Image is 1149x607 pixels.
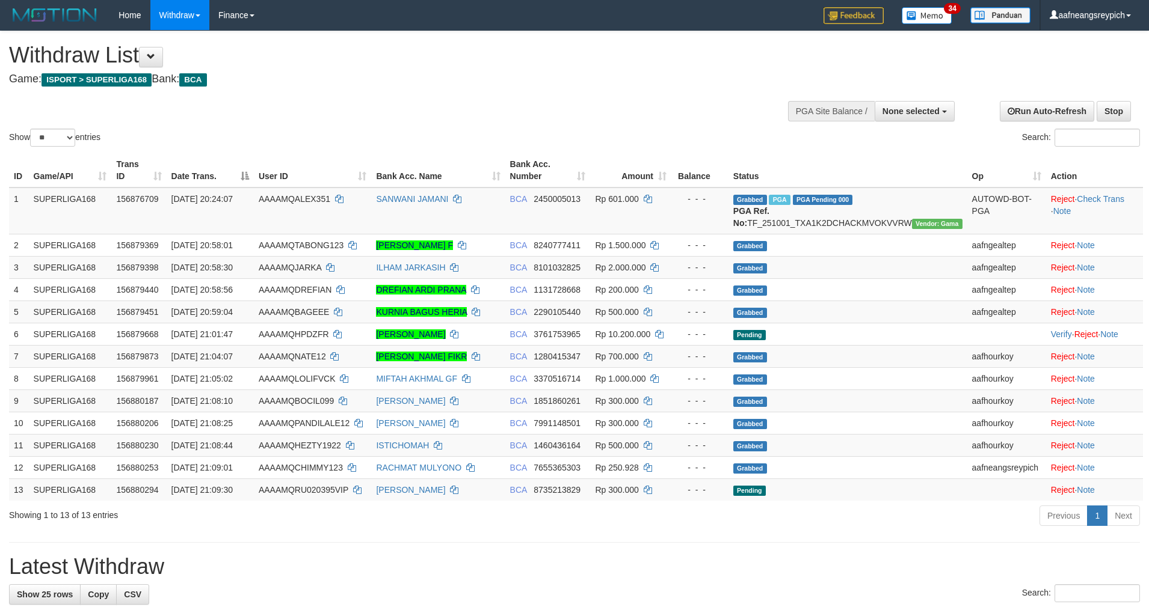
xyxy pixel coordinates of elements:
[1046,367,1143,389] td: ·
[970,7,1030,23] img: panduan.png
[259,485,348,495] span: AAAAMQRU020395VIP
[967,412,1046,434] td: aafhourkoy
[534,485,581,495] span: Copy 8735213829 to clipboard
[30,129,75,147] select: Showentries
[29,367,112,389] td: SUPERLIGA168
[1040,505,1088,526] a: Previous
[171,441,233,450] span: [DATE] 21:08:44
[967,278,1046,300] td: aafngealtep
[259,463,343,472] span: AAAAMQCHIMMY123
[376,263,445,272] a: ILHAM JARKASIH
[9,504,470,521] div: Showing 1 to 13 of 13 entries
[1046,434,1143,456] td: ·
[967,434,1046,456] td: aafhourkoy
[259,307,329,317] span: AAAAMQBAGEEE
[376,194,448,204] a: SANWANI JAMANI
[676,328,724,340] div: - - -
[793,195,853,205] span: PGA Pending
[171,463,233,472] span: [DATE] 21:09:01
[733,419,767,429] span: Grabbed
[510,329,527,339] span: BCA
[733,441,767,451] span: Grabbed
[254,153,372,188] th: User ID: activate to sort column ascending
[111,153,166,188] th: Trans ID: activate to sort column ascending
[510,307,527,317] span: BCA
[534,329,581,339] span: Copy 3761753965 to clipboard
[259,374,336,383] span: AAAAMQLOLIFVCK
[171,263,233,272] span: [DATE] 20:58:30
[875,101,955,121] button: None selected
[676,462,724,474] div: - - -
[259,396,334,406] span: AAAAMQBOCIL099
[595,307,638,317] span: Rp 500.000
[9,73,754,85] h4: Game: Bank:
[376,396,445,406] a: [PERSON_NAME]
[676,261,724,273] div: - - -
[676,484,724,496] div: - - -
[510,418,527,428] span: BCA
[1077,463,1095,472] a: Note
[1046,345,1143,367] td: ·
[171,374,233,383] span: [DATE] 21:05:02
[9,6,100,24] img: MOTION_logo.png
[171,352,233,361] span: [DATE] 21:04:07
[88,590,109,599] span: Copy
[376,240,453,250] a: [PERSON_NAME] F
[595,194,638,204] span: Rp 601.000
[29,234,112,256] td: SUPERLIGA168
[1046,300,1143,323] td: ·
[1051,307,1075,317] a: Reject
[124,590,141,599] span: CSV
[534,463,581,472] span: Copy 7655365303 to clipboard
[1053,206,1071,216] a: Note
[1077,263,1095,272] a: Note
[534,441,581,450] span: Copy 1460436164 to clipboard
[259,240,343,250] span: AAAAMQTABONG123
[676,306,724,318] div: - - -
[167,153,254,188] th: Date Trans.: activate to sort column descending
[733,330,766,340] span: Pending
[733,195,767,205] span: Grabbed
[1087,505,1107,526] a: 1
[376,352,467,361] a: [PERSON_NAME] FIKR
[510,441,527,450] span: BCA
[171,307,233,317] span: [DATE] 20:59:04
[9,456,29,478] td: 12
[171,396,233,406] span: [DATE] 21:08:10
[376,329,445,339] a: [PERSON_NAME]
[1051,418,1075,428] a: Reject
[595,352,638,361] span: Rp 700.000
[29,153,112,188] th: Game/API: activate to sort column ascending
[534,285,581,294] span: Copy 1131728668 to clipboard
[510,485,527,495] span: BCA
[9,584,81,605] a: Show 25 rows
[595,285,638,294] span: Rp 200.000
[116,285,158,294] span: 156879440
[1051,485,1075,495] a: Reject
[29,300,112,323] td: SUPERLIGA168
[1051,374,1075,383] a: Reject
[9,278,29,300] td: 4
[171,485,233,495] span: [DATE] 21:09:30
[1051,463,1075,472] a: Reject
[1077,194,1124,204] a: Check Trans
[967,367,1046,389] td: aafhourkoy
[42,73,152,87] span: ISPORT > SUPERLIGA168
[510,374,527,383] span: BCA
[1077,307,1095,317] a: Note
[376,418,445,428] a: [PERSON_NAME]
[534,418,581,428] span: Copy 7991148501 to clipboard
[116,352,158,361] span: 156879873
[510,352,527,361] span: BCA
[171,285,233,294] span: [DATE] 20:58:56
[376,285,466,294] a: DREFIAN ARDI PRANA
[883,106,940,116] span: None selected
[595,441,638,450] span: Rp 500.000
[116,418,158,428] span: 156880206
[116,194,158,204] span: 156876709
[510,396,527,406] span: BCA
[376,307,467,317] a: KURNIA BAGUS HERIA
[29,478,112,501] td: SUPERLIGA168
[116,263,158,272] span: 156879398
[1046,389,1143,412] td: ·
